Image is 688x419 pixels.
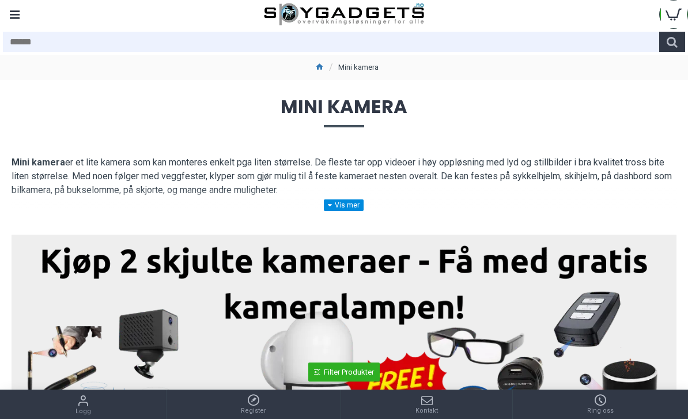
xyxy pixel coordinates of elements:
[12,97,676,127] span: Mini kamera
[587,406,614,416] span: Ring oss
[415,406,438,416] span: Kontakt
[308,363,380,382] a: Filter Produkter
[75,407,91,417] span: Logg
[264,3,424,26] img: SpyGadgets.no
[12,157,65,168] b: Mini kamera
[241,406,266,416] span: Register
[167,390,341,419] a: Register
[513,390,688,419] a: Ring oss
[341,390,512,419] a: Kontakt
[12,156,676,197] p: er et lite kamera som kan monteres enkelt pga liten størrelse. De fleste tar opp videoer i høy op...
